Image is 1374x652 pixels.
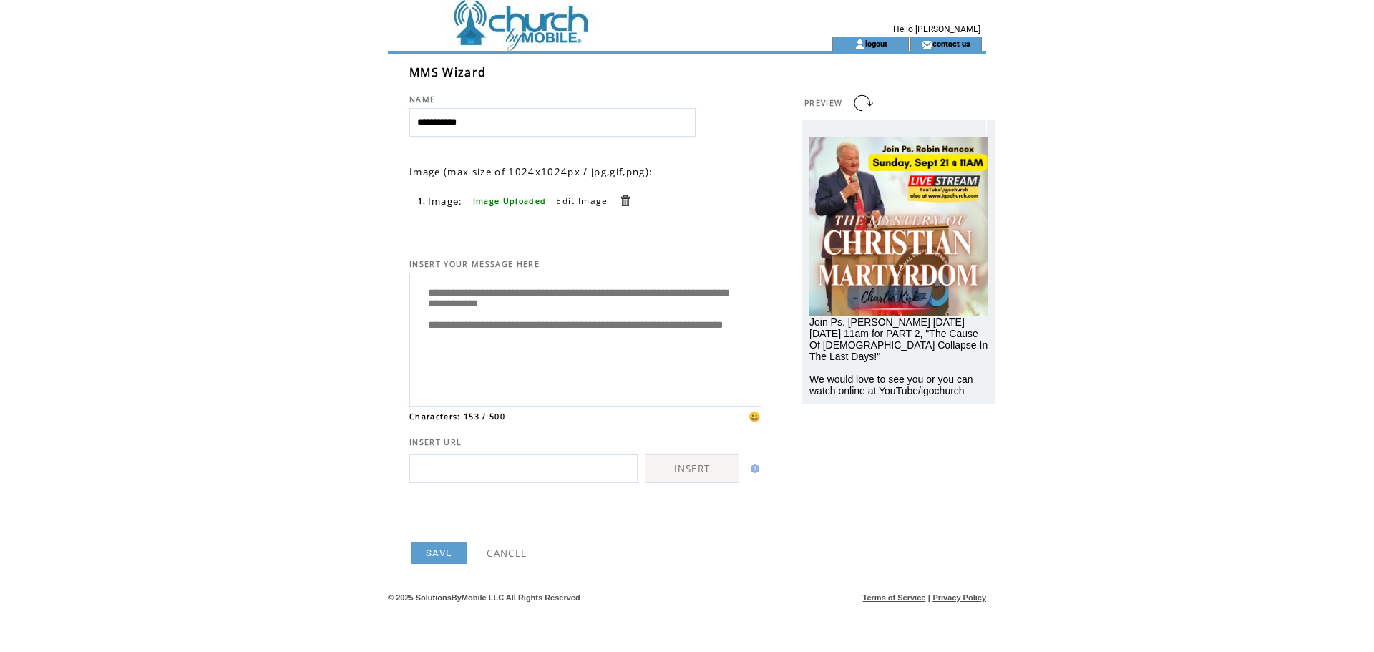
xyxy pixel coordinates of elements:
[932,39,970,48] a: contact us
[893,24,980,34] span: Hello [PERSON_NAME]
[409,412,505,422] span: Characters: 153 / 500
[411,542,467,564] a: SAVE
[473,196,547,206] span: Image Uploaded
[746,464,759,473] img: help.gif
[418,196,427,206] span: 1.
[618,194,632,208] a: Delete this item
[409,165,653,178] span: Image (max size of 1024x1024px / jpg,gif,png):
[854,39,865,50] img: account_icon.gif
[409,437,462,447] span: INSERT URL
[428,195,463,208] span: Image:
[865,39,887,48] a: logout
[932,593,986,602] a: Privacy Policy
[809,316,988,396] span: Join Ps. [PERSON_NAME] [DATE][DATE] 11am for PART 2, "The Cause Of [DEMOGRAPHIC_DATA] Collapse In...
[645,454,739,483] a: INSERT
[556,195,608,207] a: Edit Image
[388,593,580,602] span: © 2025 SolutionsByMobile LLC All Rights Reserved
[804,98,842,108] span: PREVIEW
[928,593,930,602] span: |
[409,94,435,104] span: NAME
[409,259,540,269] span: INSERT YOUR MESSAGE HERE
[409,64,486,80] span: MMS Wizard
[487,547,527,560] a: CANCEL
[749,410,761,423] span: 😀
[922,39,932,50] img: contact_us_icon.gif
[863,593,926,602] a: Terms of Service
